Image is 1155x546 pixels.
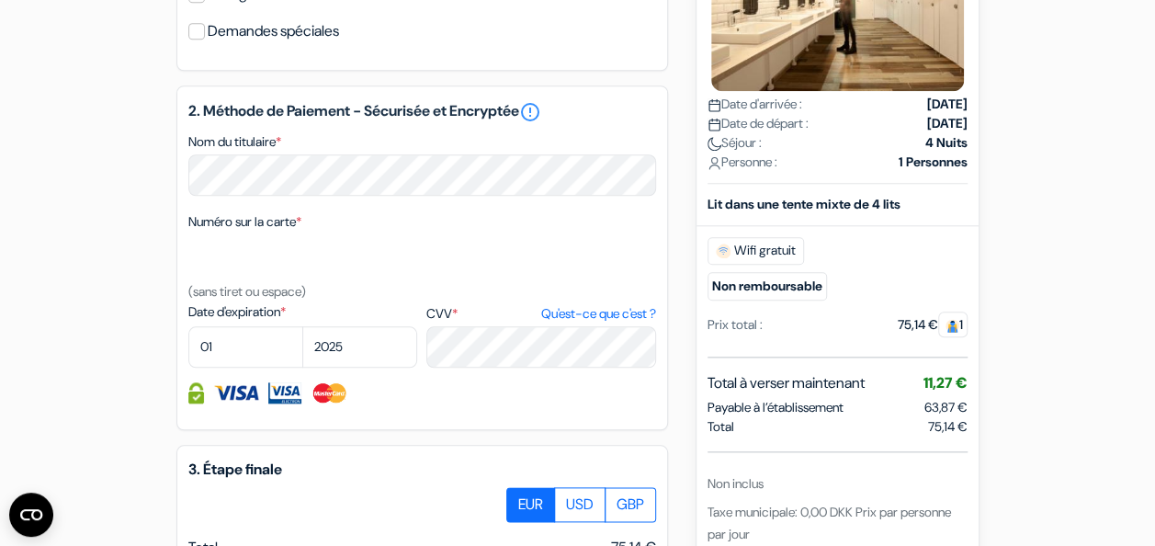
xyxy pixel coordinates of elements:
[605,487,656,522] label: GBP
[188,461,656,478] h5: 3. Étape finale
[708,95,802,114] span: Date d'arrivée :
[708,156,721,170] img: user_icon.svg
[213,382,259,404] img: Visa
[708,315,763,335] div: Prix total :
[708,196,900,212] b: Lit dans une tente mixte de 4 lits
[708,118,721,131] img: calendar.svg
[708,237,804,265] span: Wifi gratuit
[9,493,53,537] button: Ouvrir le widget CMP
[716,244,730,258] img: free_wifi.svg
[708,153,777,172] span: Personne :
[923,373,968,392] span: 11,27 €
[208,18,339,44] label: Demandes spéciales
[927,95,968,114] strong: [DATE]
[938,312,968,337] span: 1
[708,372,865,394] span: Total à verser maintenant
[506,487,555,522] label: EUR
[708,272,827,301] small: Non remboursable
[708,137,721,151] img: moon.svg
[708,417,734,437] span: Total
[554,487,606,522] label: USD
[898,315,968,335] div: 75,14 €
[188,212,301,232] label: Numéro sur la carte
[188,302,417,322] label: Date d'expiration
[946,319,959,333] img: guest.svg
[924,399,968,415] span: 63,87 €
[708,133,762,153] span: Séjour :
[188,101,656,123] h5: 2. Méthode de Paiement - Sécurisée et Encryptée
[519,101,541,123] a: error_outline
[311,382,348,404] img: Master Card
[708,504,951,542] span: Taxe municipale: 0,00 DKK Prix par personne par jour
[927,114,968,133] strong: [DATE]
[188,382,204,404] img: Information de carte de crédit entièrement encryptée et sécurisée
[188,283,306,300] small: (sans tiret ou espace)
[899,153,968,172] strong: 1 Personnes
[708,98,721,112] img: calendar.svg
[188,132,281,152] label: Nom du titulaire
[540,304,655,324] a: Qu'est-ce que c'est ?
[925,133,968,153] strong: 4 Nuits
[426,304,655,324] label: CVV
[708,474,968,494] div: Non inclus
[708,114,809,133] span: Date de départ :
[708,398,844,417] span: Payable à l’établissement
[507,487,656,522] div: Basic radio toggle button group
[928,417,968,437] span: 75,14 €
[268,382,301,404] img: Visa Electron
